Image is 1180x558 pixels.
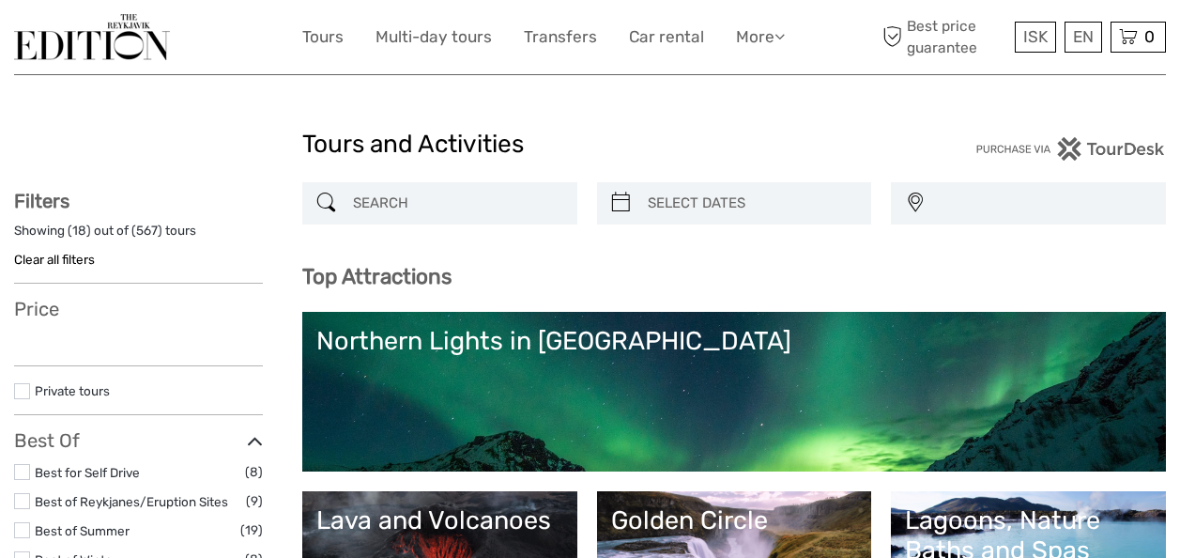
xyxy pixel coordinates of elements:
[35,494,228,509] a: Best of Reykjanes/Eruption Sites
[316,326,1152,356] div: Northern Lights in [GEOGRAPHIC_DATA]
[736,23,785,51] a: More
[35,523,130,538] a: Best of Summer
[524,23,597,51] a: Transfers
[136,222,158,240] label: 567
[878,16,1010,57] span: Best price guarantee
[611,505,858,535] div: Golden Circle
[245,461,263,483] span: (8)
[14,429,263,452] h3: Best Of
[1065,22,1102,53] div: EN
[316,505,563,535] div: Lava and Volcanoes
[35,383,110,398] a: Private tours
[302,264,452,289] b: Top Attractions
[1142,27,1157,46] span: 0
[345,187,568,220] input: SEARCH
[316,326,1152,457] a: Northern Lights in [GEOGRAPHIC_DATA]
[302,130,879,160] h1: Tours and Activities
[72,222,86,240] label: 18
[14,252,95,267] a: Clear all filters
[35,465,140,480] a: Best for Self Drive
[975,137,1166,161] img: PurchaseViaTourDesk.png
[1023,27,1048,46] span: ISK
[375,23,492,51] a: Multi-day tours
[14,298,263,320] h3: Price
[302,23,344,51] a: Tours
[629,23,704,51] a: Car rental
[14,14,170,60] img: The Reykjavík Edition
[14,190,69,212] strong: Filters
[14,222,263,251] div: Showing ( ) out of ( ) tours
[246,490,263,512] span: (9)
[240,519,263,541] span: (19)
[640,187,863,220] input: SELECT DATES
